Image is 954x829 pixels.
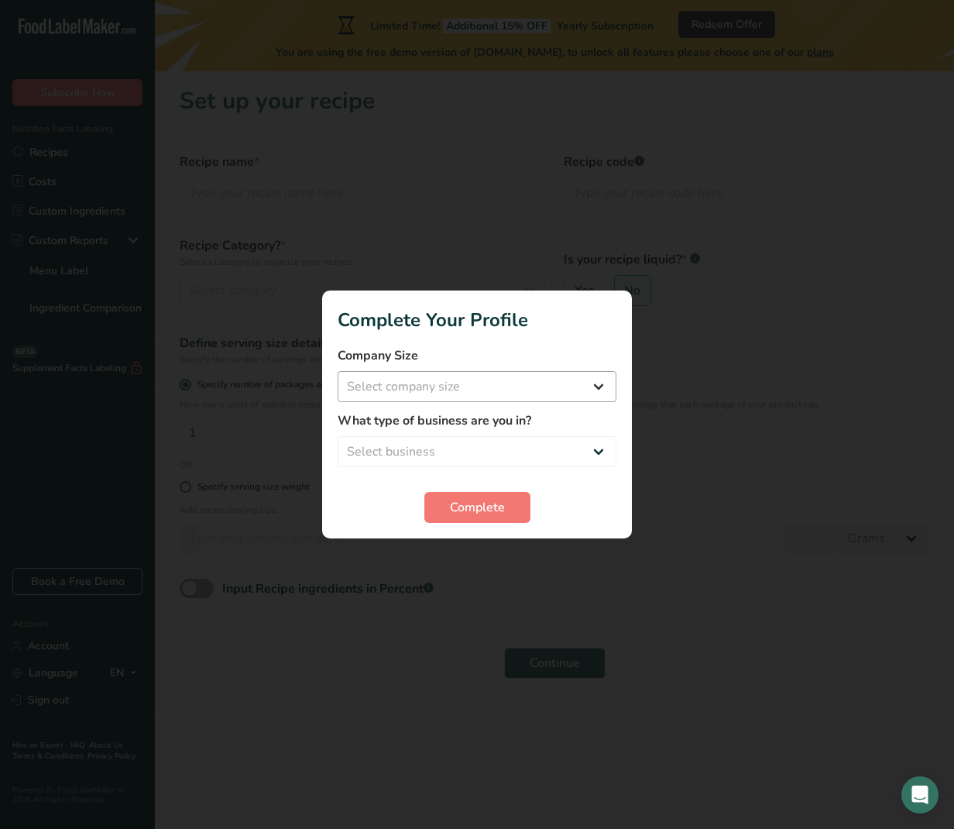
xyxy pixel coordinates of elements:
[338,346,616,365] label: Company Size
[338,411,616,430] label: What type of business are you in?
[901,776,939,814] div: Open Intercom Messenger
[450,498,505,517] span: Complete
[338,306,616,334] h1: Complete Your Profile
[424,492,530,523] button: Complete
